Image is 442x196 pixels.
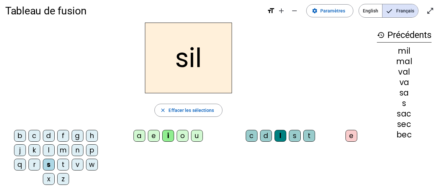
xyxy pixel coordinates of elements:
div: g [72,130,83,142]
div: v [72,159,83,170]
mat-icon: close [160,107,166,113]
div: mal [377,58,432,65]
div: x [43,173,55,185]
div: s [43,159,55,170]
button: Augmenter la taille de la police [275,4,288,17]
span: Effacer les sélections [168,106,214,114]
div: l [43,144,55,156]
div: u [191,130,203,142]
button: Effacer les sélections [154,104,222,117]
div: q [14,159,26,170]
div: t [303,130,315,142]
div: d [43,130,55,142]
div: t [57,159,69,170]
div: sac [377,110,432,118]
div: val [377,68,432,76]
div: l [274,130,286,142]
div: r [28,159,40,170]
div: e [148,130,160,142]
div: b [14,130,26,142]
div: c [246,130,257,142]
span: Paramètres [320,7,345,15]
span: English [359,4,382,17]
mat-button-toggle-group: Language selection [359,4,418,18]
h1: Tableau de fusion [5,0,262,21]
mat-icon: add [277,7,285,15]
button: Entrer en plein écran [424,4,437,17]
div: k [28,144,40,156]
div: s [289,130,301,142]
div: z [57,173,69,185]
div: o [177,130,188,142]
div: p [86,144,98,156]
mat-icon: history [377,31,385,39]
div: va [377,79,432,86]
div: n [72,144,83,156]
div: d [260,130,272,142]
div: j [14,144,26,156]
div: w [86,159,98,170]
mat-icon: settings [312,8,318,14]
span: Français [382,4,418,17]
button: Diminuer la taille de la police [288,4,301,17]
div: e [345,130,357,142]
div: m [57,144,69,156]
mat-icon: format_size [267,7,275,15]
div: sec [377,120,432,128]
div: bec [377,131,432,139]
mat-icon: remove [291,7,298,15]
h2: sil [145,23,232,93]
div: sa [377,89,432,97]
div: s [377,99,432,107]
div: a [133,130,145,142]
div: mil [377,47,432,55]
button: Paramètres [306,4,353,17]
div: h [86,130,98,142]
div: i [162,130,174,142]
mat-icon: open_in_full [426,7,434,15]
h3: Précédents [377,28,432,43]
div: c [28,130,40,142]
div: f [57,130,69,142]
